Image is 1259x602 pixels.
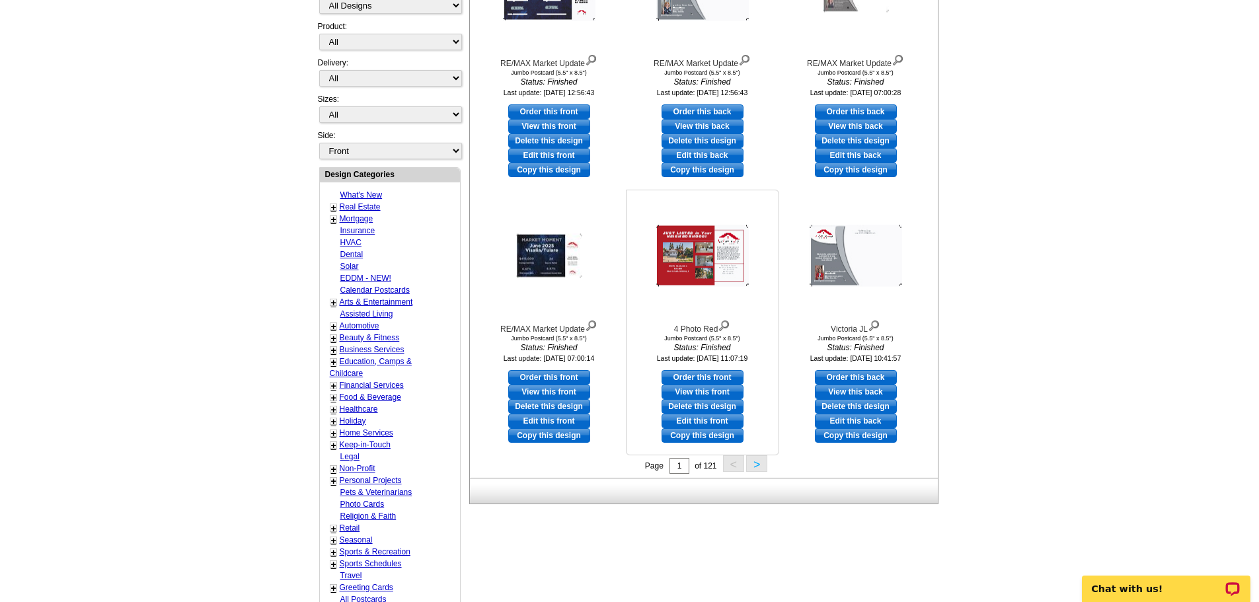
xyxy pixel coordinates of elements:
[477,335,622,342] div: Jumbo Postcard (5.5" x 8.5")
[516,234,582,278] img: RE/MAX Market Update
[585,317,597,332] img: view design details
[340,285,410,295] a: Calendar Postcards
[331,357,336,367] a: +
[330,357,412,378] a: Education, Camps & Childcare
[630,342,775,354] i: Status: Finished
[630,335,775,342] div: Jumbo Postcard (5.5" x 8.5")
[630,317,775,335] div: 4 Photo Red
[331,214,336,225] a: +
[340,214,373,223] a: Mortgage
[662,414,744,428] a: edit this design
[810,225,902,287] img: Victoria JL
[810,354,901,362] small: Last update: [DATE] 10:41:57
[340,202,381,211] a: Real Estate
[318,93,461,130] div: Sizes:
[340,535,373,545] a: Seasonal
[815,163,897,177] a: Copy this design
[340,559,402,568] a: Sports Schedules
[331,547,336,558] a: +
[508,370,590,385] a: use this design
[662,119,744,133] a: View this back
[331,583,336,593] a: +
[662,385,744,399] a: View this front
[331,321,336,332] a: +
[340,404,378,414] a: Healthcare
[340,583,393,592] a: Greeting Cards
[815,370,897,385] a: use this design
[738,52,751,66] img: view design details
[331,440,336,451] a: +
[477,69,622,76] div: Jumbo Postcard (5.5" x 8.5")
[815,385,897,399] a: View this back
[662,428,744,443] a: Copy this design
[340,428,393,437] a: Home Services
[318,57,461,93] div: Delivery:
[783,69,929,76] div: Jumbo Postcard (5.5" x 8.5")
[815,148,897,163] a: edit this design
[340,238,362,247] a: HVAC
[783,335,929,342] div: Jumbo Postcard (5.5" x 8.5")
[340,488,412,497] a: Pets & Veterinarians
[331,476,336,486] a: +
[331,381,336,391] a: +
[477,342,622,354] i: Status: Finished
[508,148,590,163] a: edit this design
[723,455,744,472] button: <
[331,202,336,213] a: +
[783,76,929,88] i: Status: Finished
[340,547,410,556] a: Sports & Recreation
[662,148,744,163] a: edit this design
[477,76,622,88] i: Status: Finished
[815,104,897,119] a: use this design
[340,226,375,235] a: Insurance
[508,399,590,414] a: Delete this design
[508,385,590,399] a: View this front
[340,440,391,449] a: Keep-in-Touch
[662,399,744,414] a: Delete this design
[320,168,460,180] div: Design Categories
[340,262,359,271] a: Solar
[815,399,897,414] a: Delete this design
[340,190,383,200] a: What's New
[508,163,590,177] a: Copy this design
[340,345,404,354] a: Business Services
[645,461,664,470] span: Page
[868,317,880,332] img: view design details
[508,104,590,119] a: use this design
[695,461,716,470] span: of 121
[662,133,744,148] a: Delete this design
[318,130,461,161] div: Side:
[815,414,897,428] a: edit this design
[331,333,336,344] a: +
[783,52,929,69] div: RE/MAX Market Update
[508,133,590,148] a: Delete this design
[340,416,366,426] a: Holiday
[331,464,336,474] a: +
[340,297,413,307] a: Arts & Entertainment
[340,321,379,330] a: Automotive
[340,381,404,390] a: Financial Services
[340,571,362,580] a: Travel
[331,416,336,427] a: +
[815,428,897,443] a: Copy this design
[508,428,590,443] a: Copy this design
[340,452,360,461] a: Legal
[1073,560,1259,602] iframe: LiveChat chat widget
[746,455,767,472] button: >
[630,76,775,88] i: Status: Finished
[662,104,744,119] a: use this design
[815,119,897,133] a: View this back
[331,297,336,308] a: +
[585,52,597,66] img: view design details
[331,345,336,356] a: +
[810,89,901,96] small: Last update: [DATE] 07:00:28
[340,309,393,319] a: Assisted Living
[783,317,929,335] div: Victoria JL
[656,225,749,287] img: 4 Photo Red
[331,428,336,439] a: +
[657,354,748,362] small: Last update: [DATE] 11:07:19
[331,393,336,403] a: +
[630,52,775,69] div: RE/MAX Market Update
